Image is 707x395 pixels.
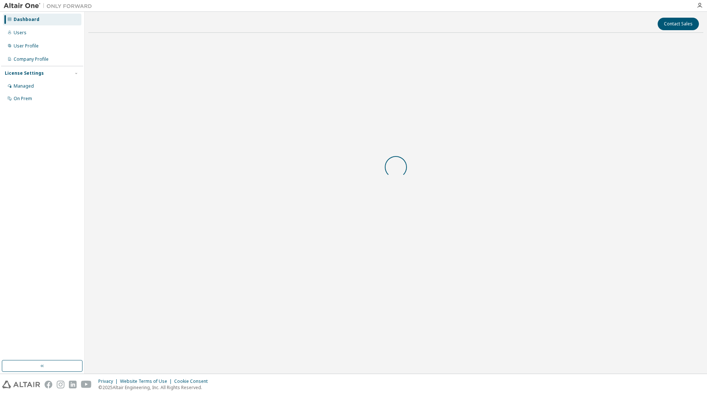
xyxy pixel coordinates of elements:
[5,70,44,76] div: License Settings
[57,381,64,388] img: instagram.svg
[658,18,699,30] button: Contact Sales
[81,381,92,388] img: youtube.svg
[98,384,212,391] p: © 2025 Altair Engineering, Inc. All Rights Reserved.
[120,378,174,384] div: Website Terms of Use
[14,96,32,102] div: On Prem
[69,381,77,388] img: linkedin.svg
[2,381,40,388] img: altair_logo.svg
[14,43,39,49] div: User Profile
[14,30,27,36] div: Users
[14,83,34,89] div: Managed
[98,378,120,384] div: Privacy
[4,2,96,10] img: Altair One
[45,381,52,388] img: facebook.svg
[174,378,212,384] div: Cookie Consent
[14,56,49,62] div: Company Profile
[14,17,39,22] div: Dashboard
